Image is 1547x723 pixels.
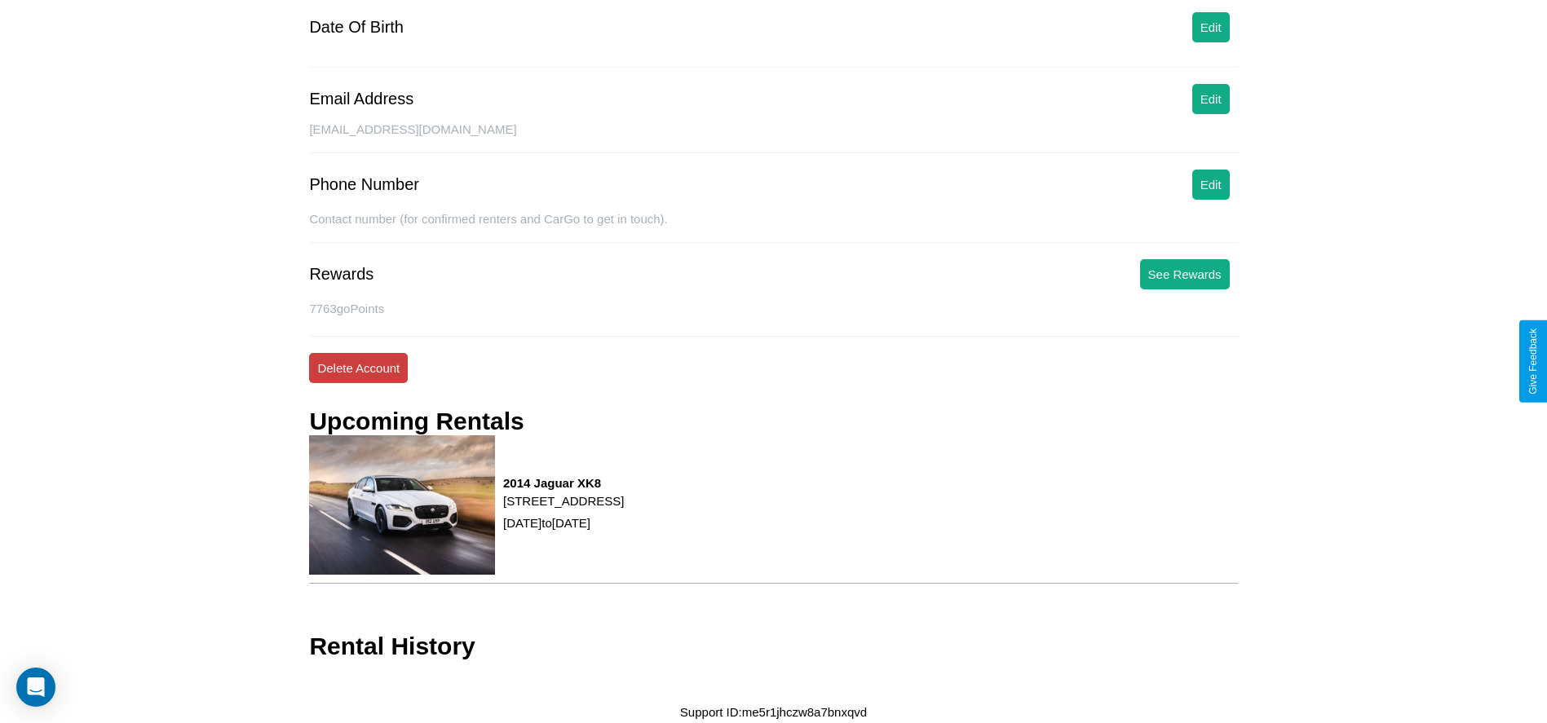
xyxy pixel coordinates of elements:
[309,90,413,108] div: Email Address
[1527,328,1539,395] div: Give Feedback
[1140,259,1230,289] button: See Rewards
[309,212,1237,243] div: Contact number (for confirmed renters and CarGo to get in touch).
[309,175,419,194] div: Phone Number
[309,435,495,575] img: rental
[309,633,475,660] h3: Rental History
[309,122,1237,153] div: [EMAIL_ADDRESS][DOMAIN_NAME]
[309,408,524,435] h3: Upcoming Rentals
[680,701,867,723] p: Support ID: me5r1jhczw8a7bnxqvd
[309,298,1237,320] p: 7763 goPoints
[503,490,624,512] p: [STREET_ADDRESS]
[309,18,404,37] div: Date Of Birth
[1192,84,1230,114] button: Edit
[1192,170,1230,200] button: Edit
[16,668,55,707] div: Open Intercom Messenger
[503,476,624,490] h3: 2014 Jaguar XK8
[309,265,373,284] div: Rewards
[1192,12,1230,42] button: Edit
[503,512,624,534] p: [DATE] to [DATE]
[309,353,408,383] button: Delete Account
